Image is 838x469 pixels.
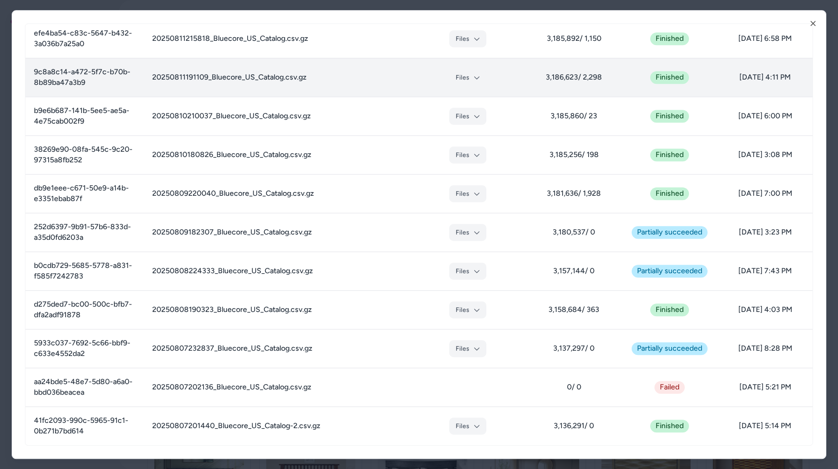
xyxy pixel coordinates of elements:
td: 20250807201440_Bluecore_US_Catalog-2.csv.gz [144,406,409,445]
td: 38269e90-08fa-545c-9c20-97315a8fb252 [25,135,144,174]
span: [DATE] 7:43 PM [727,266,804,276]
td: 41fc2093-990c-5965-91c1-0b271b7bd614 [25,406,144,445]
td: efe4ba54-c83c-5647-b432-3a036b7a25a0 [25,19,144,58]
td: 9c8a8c14-a472-5f7c-b70b-8b89ba47a3b9 [25,58,144,97]
td: b0cdb729-5685-5778-a831-f585f7242783 [25,251,144,290]
button: Files [449,69,486,86]
div: Finished [650,32,689,45]
div: Finished [650,187,689,200]
div: Finished [650,71,689,84]
td: 20250807232837_Bluecore_US_Catalog.csv.gz [144,329,409,368]
span: [DATE] 8:28 PM [727,343,804,354]
div: Finished [650,303,689,316]
div: Finished [650,149,689,161]
span: 3,137,297 / 0 [535,343,613,354]
button: Files [449,263,486,280]
button: Failed [654,381,685,394]
span: [DATE] 4:11 PM [727,72,804,83]
td: 20250810210037_Bluecore_US_Catalog.csv.gz [144,97,409,135]
button: Partially succeeded [632,342,708,355]
td: 20250808190323_Bluecore_US_Catalog.csv.gz [144,290,409,329]
span: [DATE] 5:21 PM [727,382,804,393]
td: 20250809220040_Bluecore_US_Catalog.csv.gz [144,174,409,213]
button: Files [449,146,486,163]
td: 20250811191109_Bluecore_US_Catalog.csv.gz [144,58,409,97]
span: 0 / 0 [535,382,613,393]
button: Files [449,340,486,357]
span: [DATE] 3:23 PM [727,227,804,238]
td: b9e6b687-141b-5ee5-ae5a-4e75cab002f9 [25,97,144,135]
button: Files [449,30,486,47]
span: 3,185,860 / 23 [535,111,613,121]
td: db9e1eee-c671-50e9-a14b-e3351ebab87f [25,174,144,213]
button: Files [449,224,486,241]
button: Files [449,418,486,435]
td: 20250809182307_Bluecore_US_Catalog.csv.gz [144,213,409,251]
button: Files [449,185,486,202]
td: 20250807202136_Bluecore_US_Catalog.csv.gz [144,368,409,406]
button: Partially succeeded [632,265,708,277]
span: 3,158,684 / 363 [535,305,613,315]
span: 3,157,144 / 0 [535,266,613,276]
span: [DATE] 3:08 PM [727,150,804,160]
span: [DATE] 7:00 PM [727,188,804,199]
button: Files [449,108,486,125]
td: 252d6397-9b91-57b6-833d-a35d0fd6203a [25,213,144,251]
span: [DATE] 6:00 PM [727,111,804,121]
span: [DATE] 4:03 PM [727,305,804,315]
button: Files [449,301,486,318]
td: 5933c037-7692-5c66-bbf9-c633e4552da2 [25,329,144,368]
button: Partially succeeded [632,226,708,239]
div: Finished [650,110,689,123]
span: [DATE] 6:58 PM [727,33,804,44]
span: 3,136,291 / 0 [535,421,613,431]
td: d275ded7-bc00-500c-bfb7-dfa2adf91878 [25,290,144,329]
td: 20250808224333_Bluecore_US_Catalog.csv.gz [144,251,409,290]
span: 3,186,623 / 2,298 [535,72,613,83]
td: aa24bde5-48e7-5d80-a6a0-bbd036beacea [25,368,144,406]
td: 20250810180826_Bluecore_US_Catalog.csv.gz [144,135,409,174]
td: 20250811215818_Bluecore_US_Catalog.csv.gz [144,19,409,58]
span: [DATE] 5:14 PM [727,421,804,431]
span: 3,180,537 / 0 [535,227,613,238]
div: Finished [650,420,689,432]
span: 3,181,636 / 1,928 [535,188,613,199]
span: 3,185,892 / 1,150 [535,33,613,44]
span: 3,185,256 / 198 [535,150,613,160]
